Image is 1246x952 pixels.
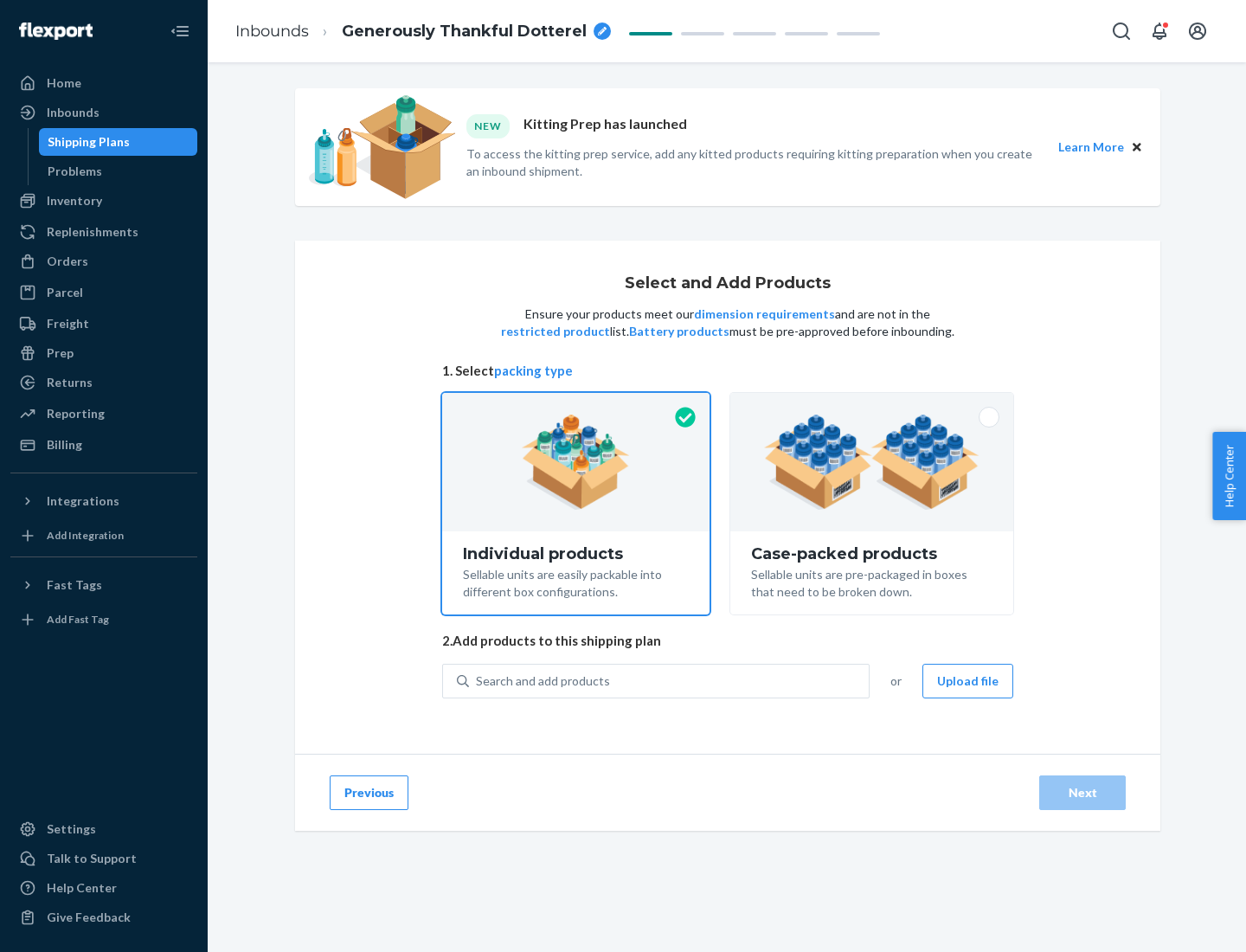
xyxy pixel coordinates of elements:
a: Reporting [10,400,197,428]
a: Inbounds [235,22,309,41]
button: Next [1039,775,1126,810]
div: Reporting [47,405,105,422]
button: Open Search Box [1104,14,1139,48]
div: Individual products [463,545,689,563]
div: Returns [47,374,93,391]
span: 1. Select [442,362,1013,380]
img: individual-pack.facf35554cb0f1810c75b2bd6df2d64e.png [522,415,630,510]
div: Prep [47,344,74,362]
div: Next [1054,784,1111,801]
button: Fast Tags [10,571,197,599]
div: Billing [47,436,82,453]
button: Battery products [629,323,729,340]
a: Prep [10,339,197,367]
button: Close Navigation [163,14,197,48]
p: To access the kitting prep service, add any kitted products requiring kitting preparation when yo... [466,145,1043,180]
a: Settings [10,815,197,843]
button: packing type [494,362,573,380]
button: Close [1127,138,1146,157]
div: Case-packed products [751,545,992,563]
button: Previous [330,775,408,810]
p: Kitting Prep has launched [523,114,687,138]
a: Add Fast Tag [10,606,197,634]
span: Generously Thankful Dotterel [342,21,587,43]
a: Replenishments [10,218,197,246]
button: Upload file [922,664,1013,698]
div: Problems [48,163,102,180]
a: Home [10,69,197,97]
a: Help Center [10,874,197,902]
div: Add Integration [47,528,124,543]
div: Inbounds [47,104,100,121]
a: Parcel [10,279,197,306]
span: 2. Add products to this shipping plan [442,632,1013,650]
a: Orders [10,248,197,275]
div: Search and add products [476,672,610,690]
h1: Select and Add Products [625,275,831,293]
a: Shipping Plans [39,128,198,156]
a: Inventory [10,187,197,215]
button: restricted product [501,323,610,340]
div: Orders [47,253,88,270]
a: Freight [10,310,197,338]
button: Help Center [1212,432,1246,520]
div: Integrations [47,492,119,510]
div: Inventory [47,192,102,209]
div: Settings [47,820,96,838]
div: NEW [466,114,510,138]
div: Sellable units are pre-packaged in boxes that need to be broken down. [751,563,992,601]
div: Help Center [47,879,117,897]
img: case-pack.59cecea509d18c883b923b81aeac6d0b.png [764,415,979,510]
button: Open account menu [1180,14,1215,48]
a: Problems [39,158,198,185]
p: Ensure your products meet our and are not in the list. must be pre-approved before inbounding. [499,306,956,340]
div: Sellable units are easily packable into different box configurations. [463,563,689,601]
div: Shipping Plans [48,133,130,151]
button: Learn More [1058,138,1124,157]
span: or [890,672,902,690]
ol: breadcrumbs [222,6,625,57]
div: Replenishments [47,223,138,241]
div: Add Fast Tag [47,612,109,627]
button: Integrations [10,487,197,515]
div: Parcel [47,284,83,301]
button: Give Feedback [10,904,197,931]
button: dimension requirements [694,306,835,323]
button: Open notifications [1142,14,1177,48]
a: Returns [10,369,197,396]
a: Billing [10,431,197,459]
a: Talk to Support [10,845,197,872]
div: Freight [47,315,89,332]
div: Talk to Support [47,850,137,867]
a: Add Integration [10,522,197,550]
div: Home [47,74,81,92]
img: Flexport logo [19,23,93,40]
a: Inbounds [10,99,197,126]
div: Fast Tags [47,576,102,594]
div: Give Feedback [47,909,131,926]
